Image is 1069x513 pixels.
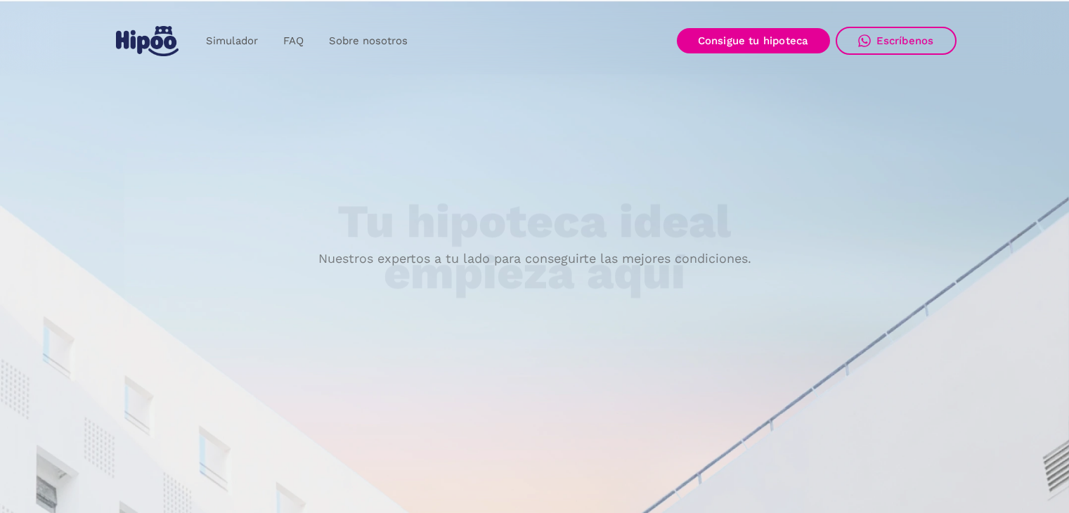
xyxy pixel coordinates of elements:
[677,28,830,53] a: Consigue tu hipoteca
[113,20,182,62] a: home
[271,27,316,55] a: FAQ
[836,27,957,55] a: Escríbenos
[193,27,271,55] a: Simulador
[876,34,934,47] div: Escríbenos
[268,197,801,299] h1: Tu hipoteca ideal empieza aquí
[316,27,420,55] a: Sobre nosotros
